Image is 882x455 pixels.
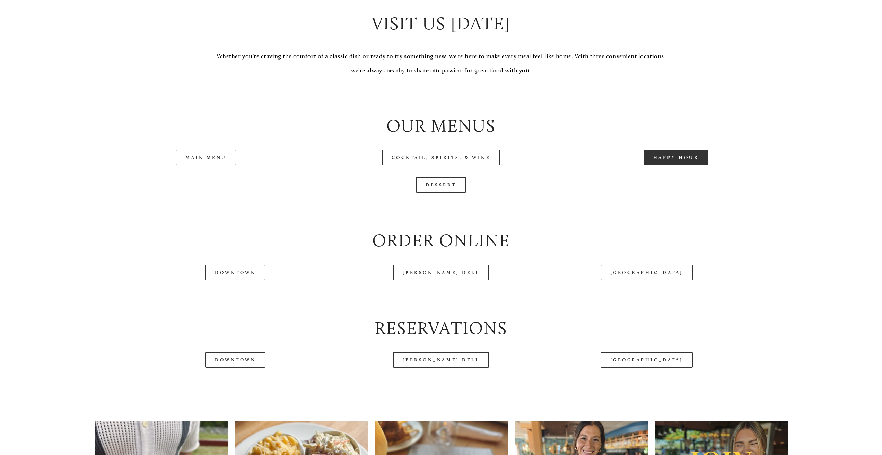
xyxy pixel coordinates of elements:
[176,150,236,165] a: Main Menu
[416,177,466,193] a: Dessert
[95,316,788,340] h2: Reservations
[205,265,265,280] a: Downtown
[95,113,788,138] h2: Our Menus
[95,228,788,253] h2: Order Online
[393,265,489,280] a: [PERSON_NAME] Dell
[382,150,500,165] a: Cocktail, Spirits, & Wine
[601,352,693,368] a: [GEOGRAPHIC_DATA]
[644,150,709,165] a: Happy Hour
[601,265,693,280] a: [GEOGRAPHIC_DATA]
[205,352,265,368] a: Downtown
[393,352,489,368] a: [PERSON_NAME] Dell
